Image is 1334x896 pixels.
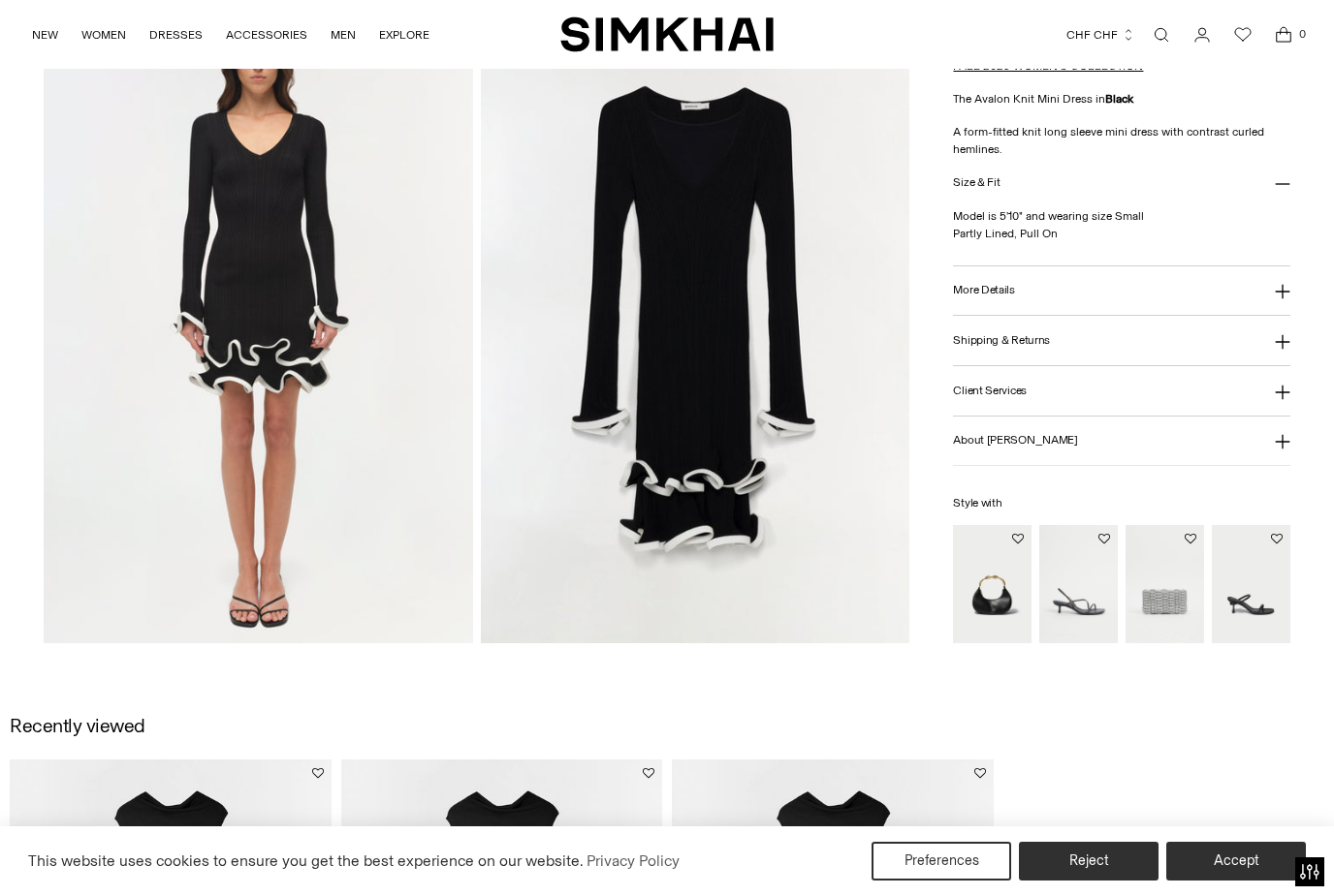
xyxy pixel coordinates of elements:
a: EXPLORE [379,14,429,56]
span: 0 [1293,25,1311,43]
button: Add to Wishlist [1012,534,1024,545]
a: Wishlist [1223,15,1262,54]
h3: Client Services [953,385,1027,397]
h3: More Details [953,285,1014,297]
button: Add to Wishlist [1098,534,1110,545]
h2: Recently viewed [10,715,145,736]
a: Go to the account page [1183,15,1222,54]
button: About [PERSON_NAME] [953,417,1289,466]
button: Add to Wishlist [312,767,324,779]
button: Shipping & Returns [953,317,1289,366]
button: Accept [1166,842,1306,881]
img: Nixi Hobo [953,526,1032,643]
button: CHF CHF [1066,14,1135,56]
button: Reject [1019,842,1159,881]
button: Add to Wishlist [974,767,986,779]
h3: About [PERSON_NAME] [953,435,1077,448]
a: Open cart modal [1264,15,1303,54]
button: Preferences [872,842,1011,881]
button: Size & Fit [953,158,1289,207]
a: MEN [331,14,356,56]
p: The Avalon Knit Mini Dress in [953,90,1289,108]
button: Client Services [953,366,1289,416]
a: Privacy Policy (opens in a new tab) [584,847,683,876]
a: DRESSES [149,14,203,56]
h3: Size & Fit [953,176,1000,189]
img: Cedonia Kitten Heel Sandal [1039,526,1118,643]
button: Add to Wishlist [643,767,654,779]
a: SIMKHAI [560,15,774,53]
strong: Black [1105,92,1133,106]
a: WOMEN [81,14,126,56]
h6: Style with [953,498,1289,510]
button: Add to Wishlist [1185,534,1196,545]
img: Siren Low Heel Sandal [1212,526,1290,643]
p: Model is 5'10" and wearing size Small Partly Lined, Pull On [953,207,1289,242]
button: Add to Wishlist [1271,534,1283,545]
span: This website uses cookies to ensure you get the best experience on our website. [28,851,584,870]
h3: Shipping & Returns [953,334,1050,347]
a: NEW [32,14,58,56]
button: More Details [953,266,1289,316]
a: ACCESSORIES [226,14,307,56]
p: A form-fitted knit long sleeve mini dress with contrast curled hemlines. [953,123,1289,158]
a: Open search modal [1142,15,1181,54]
img: Morgan Woven Rhinestone Clutch [1126,526,1204,643]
